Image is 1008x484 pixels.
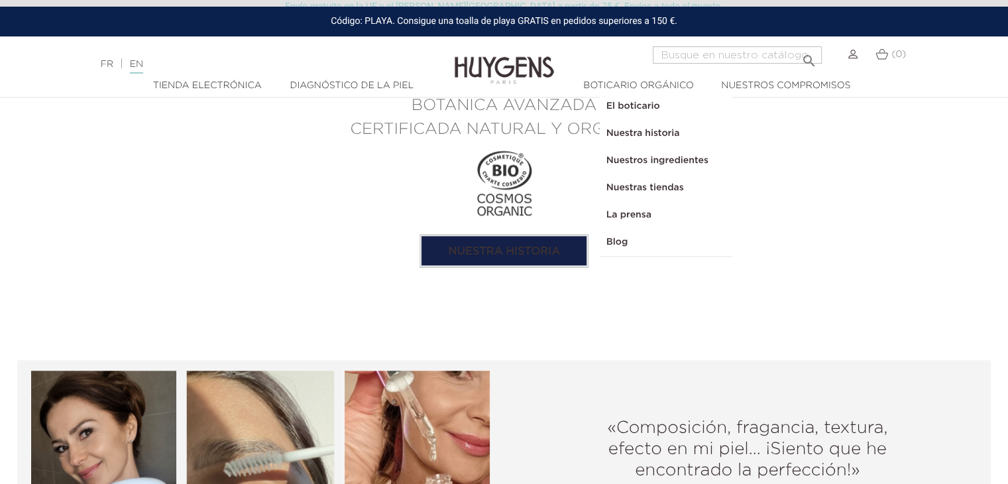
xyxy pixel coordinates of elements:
[331,16,677,27] font: Código: PLAYA. Consigue una toalla de playa GRATIS en pedidos superiores a 150 €.
[573,79,705,93] a: Boticario orgánico
[583,81,694,90] font: Boticario orgánico
[600,174,732,202] a: Nuestras tiendas
[797,42,820,60] button: 
[350,121,657,137] font: certificada natural y orgánica
[606,210,651,219] font: La prensa
[606,183,684,192] font: Nuestras tiendas
[465,144,544,223] img: cosmos_organic_logo_history.png
[412,97,597,113] font: botánica avanzada
[600,202,732,229] a: La prensa
[714,79,857,93] a: Nuestros compromisos
[607,420,887,479] font: «Composición, fragancia, textura, efecto en mi piel... ¡Siento que he encontrado la perfección!»
[101,60,113,69] a: FR
[606,101,660,111] font: El boticario
[290,81,414,90] font: Diagnóstico de la piel
[141,79,274,93] a: Tienda electrónica
[285,1,723,12] font: Envío gratuito en la UE y el [PERSON_NAME][GEOGRAPHIC_DATA] a partir de 75 €. Envíos a todo el mu...
[600,93,732,120] a: El boticario
[420,234,588,267] a: Nuestra historia
[153,81,262,90] font: Tienda electrónica
[130,60,143,69] font: EN
[606,237,628,247] font: Blog
[801,53,816,69] font: 
[455,35,554,86] img: Huygens
[600,147,732,174] a: Nuestros ingredientes
[284,79,421,93] a: Diagnóstico de la piel
[891,50,906,59] font: (0)
[600,120,732,147] a: Nuestra historia
[606,156,708,165] font: Nuestros ingredientes
[600,229,732,256] a: Blog
[721,81,850,90] font: Nuestros compromisos
[120,59,123,70] font: |
[653,46,822,64] input: Buscar
[130,60,143,74] a: EN
[606,129,680,138] font: Nuestra historia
